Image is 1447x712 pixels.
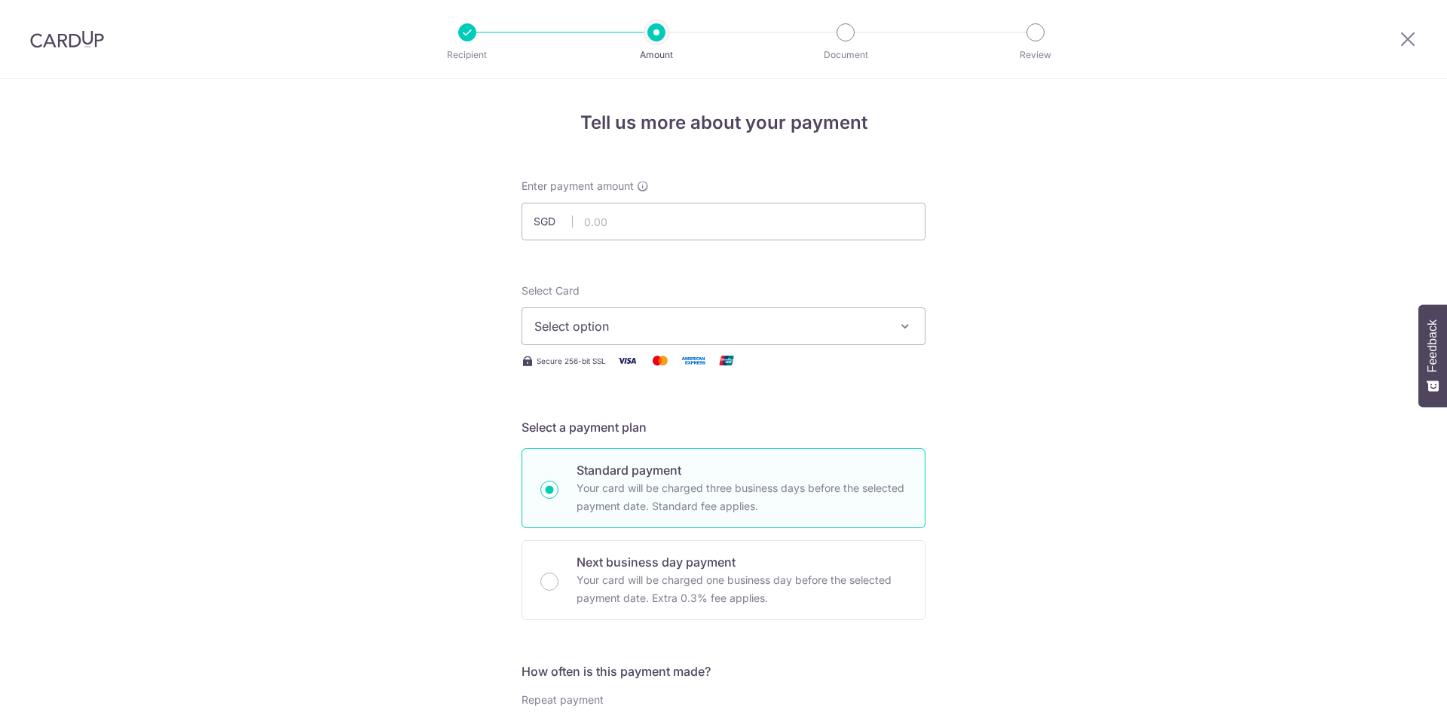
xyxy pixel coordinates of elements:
img: Visa [612,351,642,370]
p: Recipient [411,47,523,63]
span: Secure 256-bit SSL [537,355,606,367]
p: Standard payment [577,461,907,479]
img: American Express [678,351,708,370]
span: Enter payment amount [522,179,634,194]
p: Review [980,47,1091,63]
span: SGD [534,214,573,229]
h5: How often is this payment made? [522,662,925,680]
label: Repeat payment [522,692,604,707]
iframe: Opens a widget where you can find more information [1351,667,1432,704]
p: Document [790,47,901,63]
button: Feedback - Show survey [1418,304,1447,407]
h4: Tell us more about your payment [522,109,925,136]
span: translation missing: en.payables.payment_networks.credit_card.summary.labels.select_card [522,284,580,297]
span: Feedback [1426,319,1439,372]
button: Select option [522,307,925,345]
span: Select option [534,317,886,335]
img: Mastercard [645,351,675,370]
input: 0.00 [522,203,925,240]
img: Union Pay [711,351,742,370]
p: Your card will be charged three business days before the selected payment date. Standard fee appl... [577,479,907,515]
p: Your card will be charged one business day before the selected payment date. Extra 0.3% fee applies. [577,571,907,607]
img: CardUp [30,30,104,48]
p: Next business day payment [577,553,907,571]
h5: Select a payment plan [522,418,925,436]
p: Amount [601,47,712,63]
